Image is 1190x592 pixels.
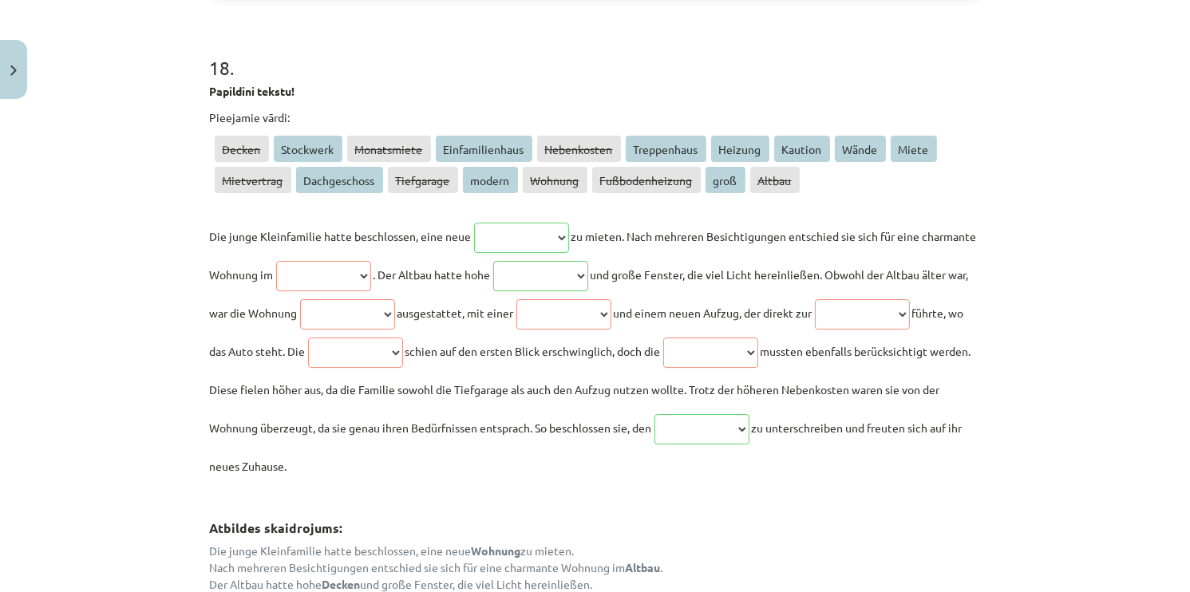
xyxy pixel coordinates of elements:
span: Kaution [774,136,830,162]
span: Tiefgarage [388,167,458,193]
p: Pieejamie vārdi: [210,109,981,126]
span: ausgestattet, mit einer [397,306,514,320]
span: Wohnung [523,167,587,193]
span: . Der Altbau hatte hohe [374,267,491,282]
span: Die junge Kleinfamilie hatte beschlossen, eine neue [210,229,472,243]
span: Treppenhaus [626,136,706,162]
strong: Decken [322,577,361,591]
strong: Wohnung [472,543,521,558]
span: zu unterschreiben und freuten sich auf ihr neues Zuhause. [210,420,963,473]
span: Mietvertrag [215,167,291,193]
span: Altbau [750,167,800,193]
span: modern [463,167,518,193]
img: icon-close-lesson-0947bae3869378f0d4975bcd49f059093ad1ed9edebbc8119c70593378902aed.svg [10,65,17,76]
span: groß [706,167,745,193]
h1: 18 . [210,29,981,78]
span: Einfamilienhaus [436,136,532,162]
span: Heizung [711,136,769,162]
strong: Altbau [626,560,661,574]
span: Dachgeschoss [296,167,383,193]
span: Monatsmiete [347,136,431,162]
span: Wände [835,136,886,162]
strong: Papildini tekstu! [210,84,295,98]
span: mussten ebenfalls berücksichtigt werden. Diese fielen höher aus, da die Familie sowohl die Tiefga... [210,344,971,435]
span: zu mieten. Nach mehreren Besichtigungen entschied sie sich für eine charmante Wohnung im [210,229,977,282]
span: Nebenkosten [537,136,621,162]
h3: Atbildes skaidrojums: [210,509,981,538]
span: und einem neuen Aufzug, der direkt zur [614,306,812,320]
span: Miete [891,136,937,162]
span: schien auf den ersten Blick erschwinglich, doch die [405,344,661,358]
span: Fußbodenheizung [592,167,701,193]
span: Stockwerk [274,136,342,162]
span: Decken [215,136,269,162]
